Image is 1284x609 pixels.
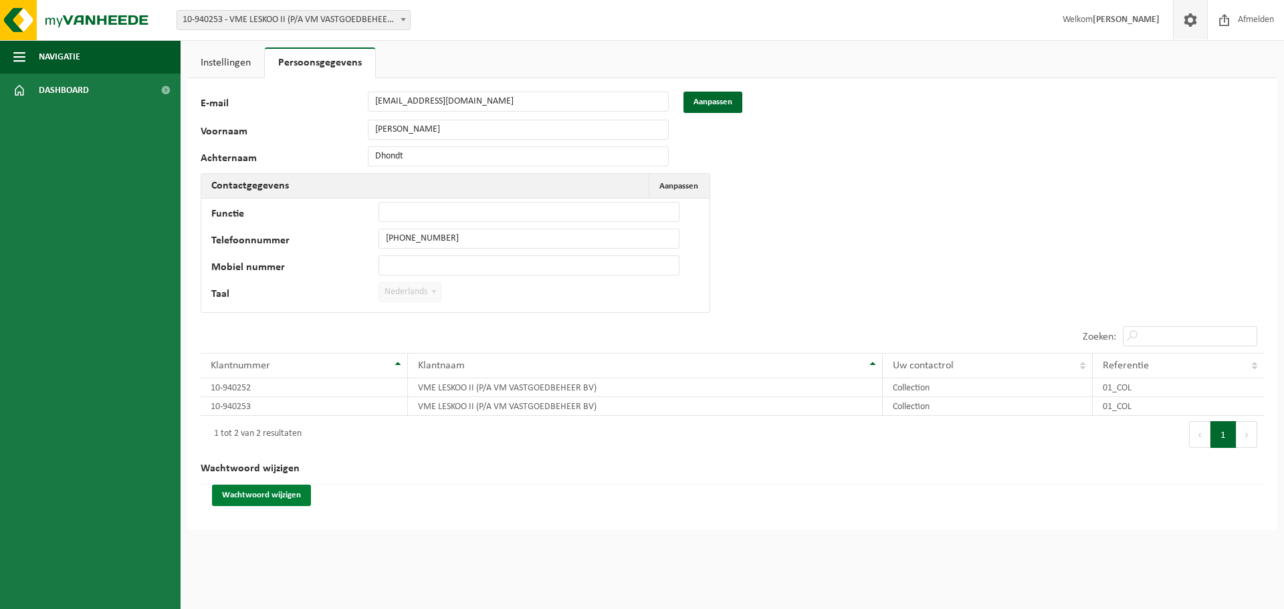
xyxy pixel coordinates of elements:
[211,360,270,371] span: Klantnummer
[883,378,1093,397] td: Collection
[177,10,411,30] span: 10-940253 - VME LESKOO II (P/A VM VASTGOEDBEHEER BV) - OUDENAARDE
[408,397,882,416] td: VME LESKOO II (P/A VM VASTGOEDBEHEER BV)
[1093,397,1264,416] td: 01_COL
[39,40,80,74] span: Navigatie
[368,92,669,112] input: E-mail
[893,360,954,371] span: Uw contactrol
[1093,15,1160,25] strong: [PERSON_NAME]
[201,98,368,113] label: E-mail
[207,422,302,447] div: 1 tot 2 van 2 resultaten
[201,453,1264,485] h2: Wachtwoord wijzigen
[418,360,465,371] span: Klantnaam
[201,174,299,198] h2: Contactgegevens
[659,182,698,191] span: Aanpassen
[649,174,708,198] button: Aanpassen
[39,74,89,107] span: Dashboard
[201,397,408,416] td: 10-940253
[212,485,311,506] button: Wachtwoord wijzigen
[201,378,408,397] td: 10-940252
[1189,421,1210,448] button: Previous
[1210,421,1237,448] button: 1
[379,283,441,301] span: Nederlands
[1083,332,1116,342] label: Zoeken:
[211,235,379,249] label: Telefoonnummer
[201,153,368,166] label: Achternaam
[187,47,264,78] a: Instellingen
[211,289,379,302] label: Taal
[379,282,441,302] span: Nederlands
[211,209,379,222] label: Functie
[683,92,742,113] button: Aanpassen
[1237,421,1257,448] button: Next
[408,378,882,397] td: VME LESKOO II (P/A VM VASTGOEDBEHEER BV)
[211,262,379,275] label: Mobiel nummer
[265,47,375,78] a: Persoonsgegevens
[1093,378,1264,397] td: 01_COL
[177,11,410,29] span: 10-940253 - VME LESKOO II (P/A VM VASTGOEDBEHEER BV) - OUDENAARDE
[883,397,1093,416] td: Collection
[1103,360,1149,371] span: Referentie
[201,126,368,140] label: Voornaam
